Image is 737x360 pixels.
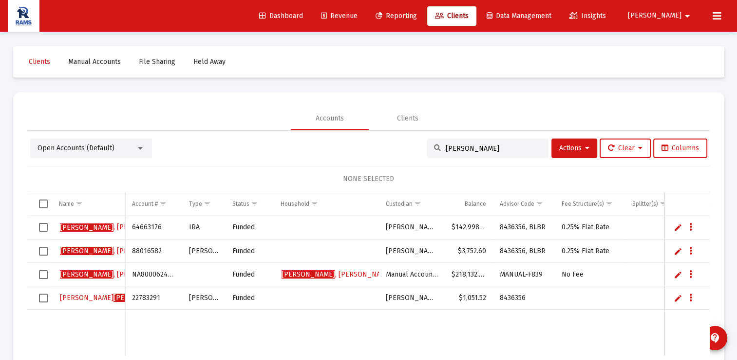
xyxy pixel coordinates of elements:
td: 0.25% Flat Rate [555,216,625,240]
div: Household [281,200,309,208]
td: [PERSON_NAME] [379,240,445,263]
div: Funded [232,293,267,303]
div: Custodian [386,200,413,208]
td: 8436356 [492,286,555,310]
td: 8436356, BLBR [492,216,555,240]
div: Type [189,200,202,208]
td: Column Custodian [379,192,445,216]
a: Edit [674,294,682,302]
a: Manual Accounts [60,52,129,72]
td: 22783291 [125,286,182,310]
span: Show filter options for column 'Fee Structure(s)' [605,200,613,207]
td: 88016582 [125,240,182,263]
span: Data Management [487,12,551,20]
span: Show filter options for column 'Splitter(s)' [660,200,667,207]
td: [PERSON_NAME] [379,286,445,310]
span: , [PERSON_NAME] Household [282,270,428,279]
span: [PERSON_NAME] [60,270,113,279]
td: Column Balance [445,192,493,216]
div: NONE SELECTED [36,174,702,184]
span: Show filter options for column 'Type' [204,200,211,207]
td: Column Account # [125,192,182,216]
span: Insights [569,12,606,20]
a: [PERSON_NAME][PERSON_NAME] [59,291,168,305]
span: Open Accounts (Default) [38,144,114,152]
span: [PERSON_NAME] [282,270,335,279]
td: 8436356, BLBR [492,240,555,263]
span: , [PERSON_NAME] [60,270,170,279]
div: Select row [39,270,48,279]
span: Reporting [376,12,417,20]
a: Data Management [479,6,559,26]
td: [PERSON_NAME] [182,240,226,263]
span: [PERSON_NAME] [113,294,167,302]
a: Revenue [313,6,365,26]
a: [PERSON_NAME], [PERSON_NAME] [59,244,171,259]
div: Fee Structure(s) [562,200,604,208]
span: [PERSON_NAME] [60,247,113,255]
div: Funded [232,246,267,256]
a: Edit [674,223,682,232]
td: $142,998.89 [445,216,493,240]
td: $1,051.52 [445,286,493,310]
div: Funded [232,270,267,280]
button: Columns [653,139,707,158]
a: Reporting [368,6,425,26]
span: [PERSON_NAME] [628,12,681,20]
a: Edit [674,270,682,279]
td: Column Splitter(s) [625,192,685,216]
button: Clear [600,139,651,158]
td: Column Type [182,192,226,216]
div: Accounts [316,114,344,123]
a: Insights [562,6,614,26]
td: Manual Accounts [379,263,445,286]
td: Column Fee Structure(s) [555,192,625,216]
td: 64663176 [125,216,182,240]
div: Name [59,200,74,208]
span: Show filter options for column 'Household' [311,200,318,207]
a: Edit [674,247,682,256]
span: File Sharing [139,58,175,66]
div: Status [232,200,249,208]
mat-icon: contact_support [709,332,721,344]
span: Revenue [321,12,358,20]
td: Column Status [226,192,274,216]
input: Search [446,144,541,153]
td: [PERSON_NAME] [182,286,226,310]
td: MANUAL-F839 [492,263,555,286]
button: [PERSON_NAME] [616,6,705,25]
div: Funded [232,222,267,232]
div: Select row [39,294,48,302]
span: Clients [29,58,50,66]
button: Actions [551,139,597,158]
span: Show filter options for column 'Custodian' [414,200,421,207]
span: Clear [608,144,643,152]
span: Dashboard [259,12,303,20]
td: 0.25% Flat Rate [555,240,625,263]
a: Dashboard [251,6,311,26]
a: [PERSON_NAME], [PERSON_NAME] [59,267,171,282]
td: NA8000624776 [125,263,182,286]
div: Advisor Code [499,200,534,208]
span: [PERSON_NAME] [60,223,113,232]
td: $218,132.54 [445,263,493,286]
span: Actions [559,144,589,152]
span: Show filter options for column 'Account #' [159,200,167,207]
a: Held Away [186,52,233,72]
span: Manual Accounts [68,58,121,66]
td: IRA [182,216,226,240]
a: [PERSON_NAME], [PERSON_NAME] Household [281,267,429,282]
span: , [PERSON_NAME] [60,223,170,231]
span: Columns [661,144,699,152]
div: Select row [39,247,48,256]
div: Splitter(s) [632,200,658,208]
div: Select row [39,223,48,232]
span: , [PERSON_NAME] [60,247,170,255]
div: Clients [397,114,418,123]
a: File Sharing [131,52,183,72]
a: Clients [21,52,58,72]
span: Show filter options for column 'Advisor Code' [535,200,543,207]
td: Column Name [52,192,126,216]
a: Clients [427,6,476,26]
mat-icon: arrow_drop_down [681,6,693,26]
